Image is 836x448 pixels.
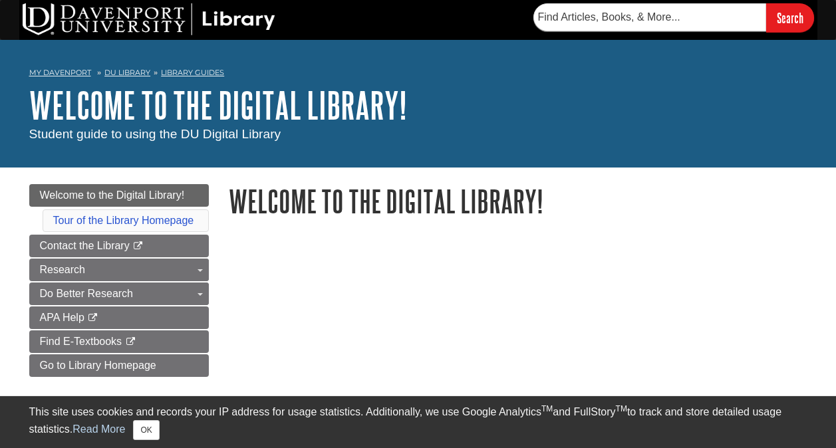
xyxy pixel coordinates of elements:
[29,306,209,329] a: APA Help
[72,423,125,435] a: Read More
[29,67,91,78] a: My Davenport
[40,312,84,323] span: APA Help
[29,84,407,126] a: Welcome to the Digital Library!
[29,184,209,207] a: Welcome to the Digital Library!
[133,420,159,440] button: Close
[29,127,281,141] span: Student guide to using the DU Digital Library
[40,240,130,251] span: Contact the Library
[29,330,209,353] a: Find E-Textbooks
[541,404,553,413] sup: TM
[125,338,136,346] i: This link opens in a new window
[40,336,122,347] span: Find E-Textbooks
[29,235,209,257] a: Contact the Library
[29,404,807,440] div: This site uses cookies and records your IP address for usage statistics. Additionally, we use Goo...
[616,404,627,413] sup: TM
[533,3,814,32] form: Searches DU Library's articles, books, and more
[29,354,209,377] a: Go to Library Homepage
[132,242,144,251] i: This link opens in a new window
[161,68,224,77] a: Library Guides
[53,215,194,226] a: Tour of the Library Homepage
[29,282,209,305] a: Do Better Research
[23,3,275,35] img: DU Library
[40,288,134,299] span: Do Better Research
[533,3,766,31] input: Find Articles, Books, & More...
[229,184,807,218] h1: Welcome to the Digital Library!
[40,360,156,371] span: Go to Library Homepage
[766,3,814,32] input: Search
[29,64,807,85] nav: breadcrumb
[40,264,85,275] span: Research
[104,68,150,77] a: DU Library
[87,314,98,322] i: This link opens in a new window
[29,259,209,281] a: Research
[40,189,185,201] span: Welcome to the Digital Library!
